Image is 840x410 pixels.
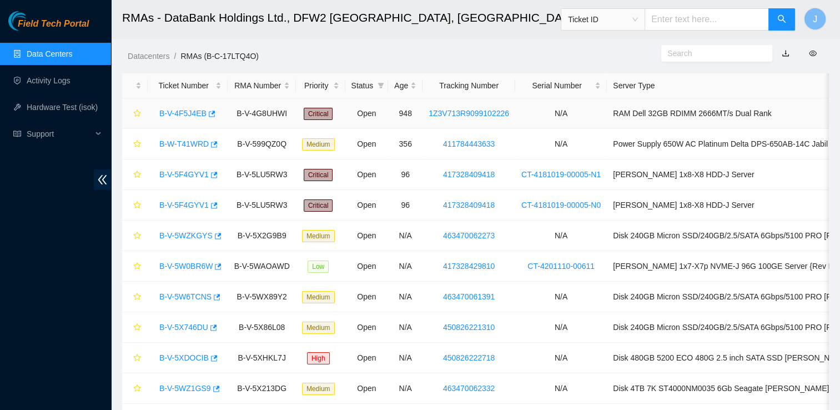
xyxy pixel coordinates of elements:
[228,190,295,221] td: B-V-5LU5RW3
[228,221,295,251] td: B-V-5X2G9B9
[515,129,607,159] td: N/A
[345,221,389,251] td: Open
[228,98,295,129] td: B-V-4G8UHWI
[8,11,56,31] img: Akamai Technologies
[388,343,422,373] td: N/A
[304,199,333,212] span: Critical
[527,262,595,271] a: CT-4201110-00611
[345,190,389,221] td: Open
[128,379,142,397] button: star
[388,190,422,221] td: 96
[128,104,142,122] button: star
[443,231,495,240] a: 463470062273
[568,11,638,28] span: Ticket ID
[302,291,335,303] span: Medium
[388,98,422,129] td: 948
[302,322,335,334] span: Medium
[133,109,141,118] span: star
[128,135,142,153] button: star
[667,47,757,59] input: Search
[388,221,422,251] td: N/A
[782,49,789,58] a: download
[515,373,607,404] td: N/A
[159,262,213,271] a: B-V-5W0BR6W
[27,49,72,58] a: Data Centers
[18,19,89,29] span: Field Tech Portal
[345,343,389,373] td: Open
[345,282,389,312] td: Open
[228,373,295,404] td: B-V-5X213DG
[128,166,142,183] button: star
[27,103,98,112] a: Hardware Test (isok)
[443,201,495,209] a: 417328409418
[345,129,389,159] td: Open
[27,123,92,145] span: Support
[388,251,422,282] td: N/A
[159,170,209,179] a: B-V-5F4GYV1
[429,109,509,118] a: 1Z3V713R9099102226
[388,159,422,190] td: 96
[443,384,495,393] a: 463470062332
[159,323,208,332] a: B-V-5X746DU
[521,201,601,209] a: CT-4181019-00005-N0
[133,232,141,241] span: star
[521,170,601,179] a: CT-4181019-00005-N1
[228,251,295,282] td: B-V-5WAOAWD
[159,139,209,148] a: B-W-T41WRD
[515,343,607,373] td: N/A
[375,77,386,94] span: filter
[515,98,607,129] td: N/A
[128,318,142,336] button: star
[443,353,495,362] a: 450826222718
[133,171,141,179] span: star
[345,312,389,343] td: Open
[388,129,422,159] td: 356
[645,8,769,31] input: Enter text here...
[422,73,515,98] th: Tracking Number
[159,231,213,240] a: B-V-5WZKGYS
[768,8,795,31] button: search
[128,52,169,61] a: Datacenters
[159,201,209,209] a: B-V-5F4GYV1
[388,282,422,312] td: N/A
[307,352,330,364] span: High
[773,44,798,62] button: download
[345,159,389,190] td: Open
[304,169,333,181] span: Critical
[809,49,817,57] span: eye
[515,221,607,251] td: N/A
[388,312,422,343] td: N/A
[302,383,335,395] span: Medium
[351,79,374,92] span: Status
[180,52,259,61] a: RMAs (B-C-17LTQ4O)
[128,349,142,367] button: star
[228,282,295,312] td: B-V-5WX89Y2
[228,159,295,190] td: B-V-5LU5RW3
[302,230,335,242] span: Medium
[777,14,786,25] span: search
[159,384,211,393] a: B-V-5WZ1GS9
[228,312,295,343] td: B-V-5X86L08
[345,98,389,129] td: Open
[443,262,495,271] a: 417328429810
[133,293,141,302] span: star
[228,129,295,159] td: B-V-599QZ0Q
[133,140,141,149] span: star
[443,292,495,301] a: 463470061391
[345,251,389,282] td: Open
[345,373,389,404] td: Open
[813,12,817,26] span: J
[13,130,21,138] span: read
[308,261,329,273] span: Low
[388,373,422,404] td: N/A
[378,82,384,89] span: filter
[27,76,71,85] a: Activity Logs
[804,8,826,30] button: J
[304,108,333,120] span: Critical
[8,20,89,34] a: Akamai TechnologiesField Tech Portal
[128,288,142,306] button: star
[128,227,142,244] button: star
[159,109,207,118] a: B-V-4F5J4EB
[133,354,141,363] span: star
[94,169,111,190] span: double-left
